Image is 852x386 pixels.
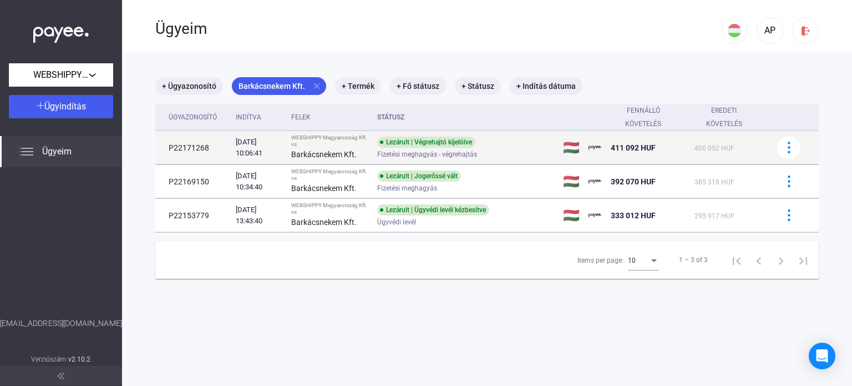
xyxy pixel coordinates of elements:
div: Ügyazonosító [169,111,227,124]
div: Lezárult | Jogerőssé vált [377,171,461,182]
img: arrow-double-left-grey.svg [58,373,64,379]
span: 411 092 HUF [611,143,656,152]
img: plus-white.svg [37,102,44,109]
img: white-payee-white-dot.svg [33,21,89,43]
strong: Barkácsnekem Kft. [291,184,357,193]
div: WEBSHIPPY Magyarország Kft. vs [291,168,368,182]
button: WEBSHIPPY Magyarország Kft. [9,63,113,87]
span: 333 012 HUF [611,211,656,220]
button: more-blue [777,204,800,227]
button: Previous page [748,249,770,271]
div: Fennálló követelés [611,104,686,131]
td: 🇭🇺 [559,131,584,164]
span: 385 318 HUF [694,178,734,186]
strong: v2.10.2 [68,355,91,363]
mat-chip: + Fő státusz [390,77,446,95]
div: AP [760,24,779,37]
div: WEBSHIPPY Magyarország Kft. vs [291,202,368,215]
div: Ügyazonosító [169,111,217,124]
button: more-blue [777,170,800,193]
div: Fennálló követelés [611,104,676,131]
th: Státusz [373,104,559,131]
div: Ügyeim [155,19,721,38]
div: Indítva [236,111,261,124]
button: Next page [770,249,792,271]
img: payee-logo [589,141,602,154]
img: payee-logo [589,175,602,188]
img: more-blue [783,209,795,221]
span: 406 052 HUF [694,144,734,152]
span: 392 070 HUF [611,177,656,186]
span: Ügyeim [42,145,72,158]
span: 10 [628,257,636,264]
img: HU [728,24,741,37]
div: WEBSHIPPY Magyarország Kft. vs [291,134,368,148]
img: logout-red [800,25,812,37]
div: [DATE] 10:06:41 [236,137,282,159]
img: more-blue [783,142,795,153]
div: Open Intercom Messenger [809,343,835,369]
mat-icon: close [312,81,322,91]
span: Ügyindítás [44,101,86,112]
div: Felek [291,111,368,124]
button: AP [757,17,783,44]
span: WEBSHIPPY Magyarország Kft. [33,68,89,82]
div: [DATE] 13:43:40 [236,204,282,227]
span: Fizetési meghagyás - végrehajtás [377,148,477,161]
td: 🇭🇺 [559,199,584,232]
mat-chip: Barkácsnekem Kft. [232,77,326,95]
span: 295 917 HUF [694,212,734,220]
span: Fizetési meghagyás [377,182,437,195]
div: [DATE] 10:34:40 [236,171,282,193]
button: Last page [792,249,814,271]
div: Items per page: [577,254,623,267]
strong: Barkácsnekem Kft. [291,150,357,159]
td: P22153779 [155,199,231,232]
button: First page [726,249,748,271]
div: Eredeti követelés [694,104,763,131]
button: HU [721,17,748,44]
div: Lezárult | Végrehajtó kijelölve [377,137,475,148]
mat-select: Items per page: [628,253,659,267]
mat-chip: + Indítás dátuma [510,77,582,95]
div: 1 – 3 of 3 [679,253,708,267]
mat-chip: + Státusz [455,77,501,95]
mat-chip: + Termék [335,77,381,95]
mat-chip: + Ügyazonosító [155,77,223,95]
td: 🇭🇺 [559,165,584,198]
button: Ügyindítás [9,95,113,118]
td: P22171268 [155,131,231,164]
div: Felek [291,111,311,124]
div: Lezárult | Ügyvédi levél kézbesítve [377,204,489,215]
img: list.svg [20,145,33,158]
td: P22169150 [155,165,231,198]
div: Eredeti követelés [694,104,753,131]
strong: Barkácsnekem Kft. [291,218,357,227]
button: more-blue [777,136,800,159]
img: more-blue [783,176,795,187]
button: logout-red [792,17,819,44]
span: Ügyvédi levél [377,215,416,229]
div: Indítva [236,111,282,124]
img: payee-logo [589,209,602,222]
